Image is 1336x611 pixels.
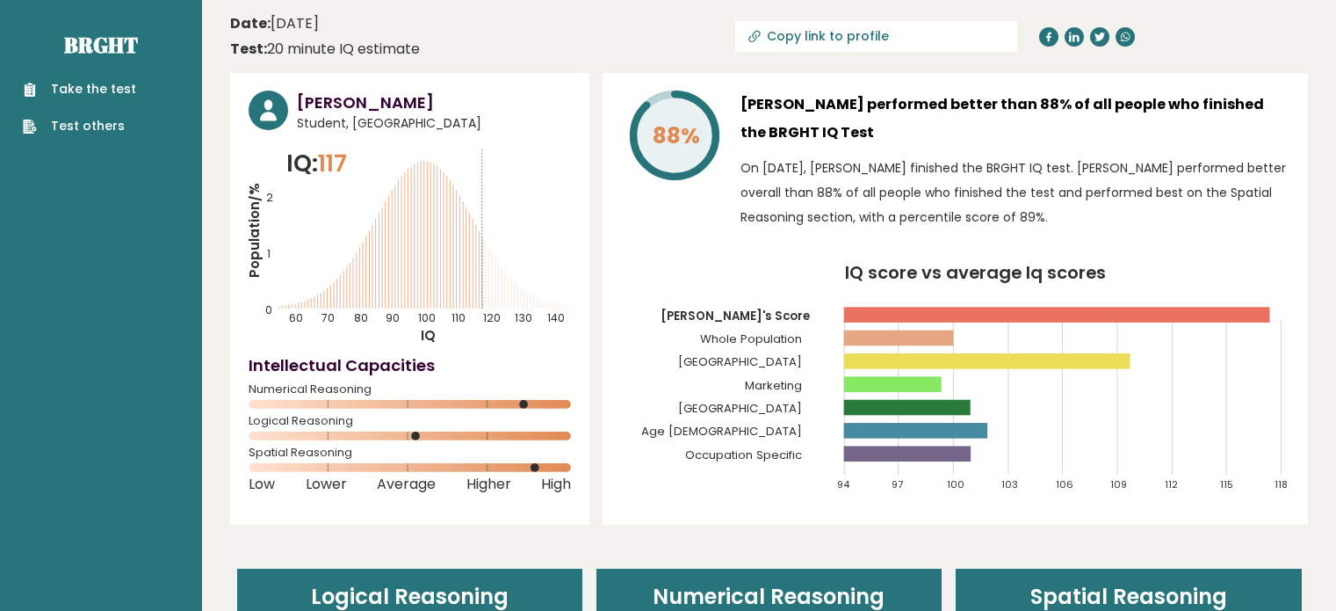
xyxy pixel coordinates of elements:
b: Date: [230,13,271,33]
a: Take the test [23,80,136,98]
tspan: 2 [266,190,273,205]
span: Low [249,481,275,488]
time: [DATE] [230,13,319,34]
tspan: Occupation Specific [685,447,802,463]
tspan: 94 [837,477,850,491]
tspan: 140 [547,310,565,325]
tspan: 88% [653,120,700,151]
tspan: Age [DEMOGRAPHIC_DATA] [641,423,802,440]
tspan: [GEOGRAPHIC_DATA] [678,353,802,370]
tspan: 115 [1220,477,1233,491]
span: Logical Reasoning [249,418,571,425]
h3: [PERSON_NAME] [297,91,571,114]
tspan: 120 [483,310,501,325]
a: Brght [64,31,138,59]
tspan: 0 [265,302,272,317]
tspan: 90 [386,310,400,325]
tspan: [GEOGRAPHIC_DATA] [678,400,802,417]
b: Test: [230,39,267,59]
tspan: 118 [1275,477,1288,491]
tspan: 109 [1110,477,1127,491]
tspan: Whole Population [700,331,802,347]
tspan: [PERSON_NAME]'s Score [661,308,810,324]
tspan: 130 [515,310,532,325]
span: Student, [GEOGRAPHIC_DATA] [297,114,571,133]
span: Average [377,481,436,488]
tspan: 110 [451,310,466,325]
p: IQ: [286,146,347,181]
span: Spatial Reasoning [249,449,571,456]
tspan: 106 [1056,477,1073,491]
tspan: 100 [947,477,964,491]
h4: Intellectual Capacities [249,353,571,377]
tspan: IQ score vs average Iq scores [845,260,1106,285]
span: High [541,481,571,488]
tspan: 70 [321,310,335,325]
div: 20 minute IQ estimate [230,39,420,60]
span: Numerical Reasoning [249,386,571,393]
span: 117 [318,147,347,179]
tspan: Population/% [245,183,264,278]
h3: [PERSON_NAME] performed better than 88% of all people who finished the BRGHT IQ Test [740,91,1289,147]
tspan: 60 [290,310,304,325]
tspan: 100 [418,310,436,325]
span: Lower [306,481,347,488]
tspan: 1 [267,246,271,261]
a: Test others [23,117,136,135]
tspan: IQ [421,326,436,345]
span: Higher [466,481,511,488]
tspan: 97 [892,477,903,491]
tspan: 103 [1001,477,1018,491]
tspan: 112 [1165,477,1178,491]
tspan: 80 [354,310,368,325]
p: On [DATE], [PERSON_NAME] finished the BRGHT IQ test. [PERSON_NAME] performed better overall than ... [740,156,1289,229]
tspan: Marketing [745,377,802,394]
